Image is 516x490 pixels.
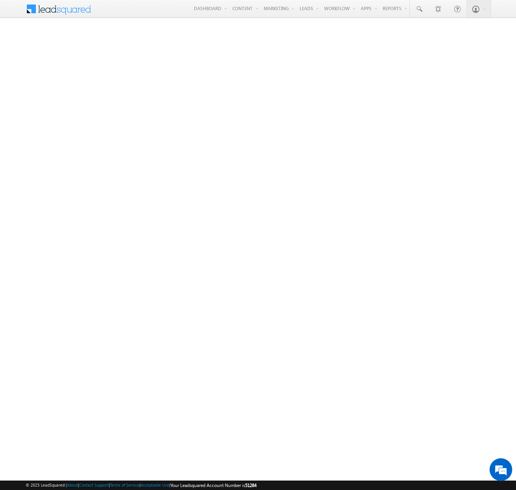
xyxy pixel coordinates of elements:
[245,482,256,488] span: 51284
[79,482,109,487] a: Contact Support
[110,482,139,487] a: Terms of Service
[26,482,256,489] span: © 2025 LeadSquared | | | | |
[67,482,78,487] a: About
[141,482,169,487] a: Acceptable Use
[170,482,256,488] span: Your Leadsquared Account Number is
